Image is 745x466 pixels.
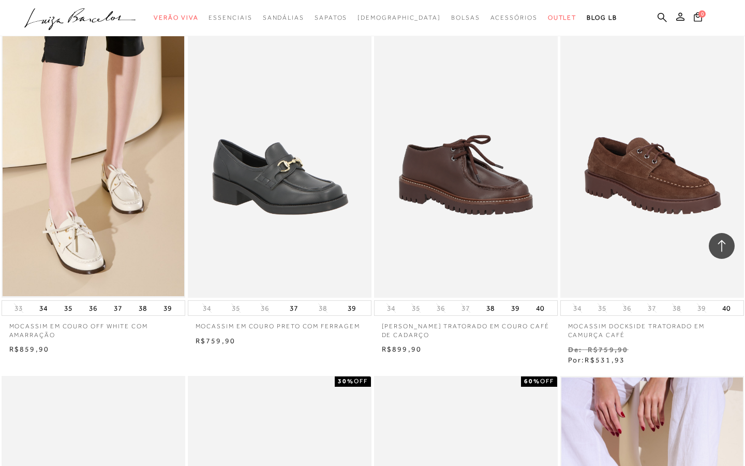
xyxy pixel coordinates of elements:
img: MOCASSIM DOCKSIDE TRATORADO EM CAMURÇA CAFÉ [561,23,743,296]
span: Sapatos [315,14,347,21]
span: OFF [540,377,554,385]
button: 39 [508,301,523,315]
span: Outlet [548,14,577,21]
button: 38 [136,301,150,315]
a: MOCASSIM EM COURO PRETO COM FERRAGEM [188,316,371,331]
button: 33 [11,303,26,313]
a: categoryNavScreenReaderText [490,8,538,27]
button: 0 [691,11,705,25]
span: Por: [568,356,625,364]
span: R$899,90 [382,345,422,353]
button: 39 [694,303,709,313]
button: 39 [345,301,359,315]
a: BLOG LB [587,8,617,27]
button: 34 [384,303,398,313]
span: Essenciais [208,14,252,21]
small: R$759,90 [588,345,629,354]
a: categoryNavScreenReaderText [315,8,347,27]
a: [PERSON_NAME] TRATORADO EM COURO CAFÉ DE CADARÇO [374,316,558,340]
a: categoryNavScreenReaderText [154,8,198,27]
a: MOCASSIM DOCKSIDE TRATORADO EM CAMURÇA CAFÉ [560,316,744,340]
span: BLOG LB [587,14,617,21]
button: 37 [111,301,125,315]
span: Sandálias [263,14,304,21]
button: 40 [719,301,734,315]
button: 35 [409,303,423,313]
button: 38 [669,303,684,313]
button: 34 [570,303,585,313]
button: 37 [458,303,473,313]
span: R$759,90 [196,337,236,345]
strong: 60% [524,377,540,385]
a: categoryNavScreenReaderText [263,8,304,27]
button: 40 [533,301,547,315]
button: 34 [36,301,51,315]
small: De: [568,345,583,354]
a: noSubCategoriesText [357,8,441,27]
button: 36 [86,301,100,315]
span: Bolsas [451,14,480,21]
a: categoryNavScreenReaderText [208,8,252,27]
a: categoryNavScreenReaderText [451,8,480,27]
img: MOCASSIM EM COURO OFF WHITE COM AMARRAÇÃO [3,23,184,296]
button: 36 [434,303,448,313]
button: 38 [316,303,330,313]
button: 37 [287,301,301,315]
span: R$531,93 [585,356,625,364]
span: Acessórios [490,14,538,21]
button: 39 [160,301,175,315]
button: 38 [483,301,498,315]
button: 36 [258,303,272,313]
button: 34 [200,303,214,313]
span: OFF [354,377,368,385]
a: categoryNavScreenReaderText [548,8,577,27]
img: MOCASSIM EM COURO PRETO COM FERRAGEM [189,23,370,296]
button: 36 [620,303,634,313]
span: [DEMOGRAPHIC_DATA] [357,14,441,21]
strong: 30% [338,377,354,385]
button: 37 [645,303,659,313]
button: 35 [595,303,609,313]
span: Verão Viva [154,14,198,21]
a: MOCASSIM EM COURO OFF WHITE COM AMARRAÇÃO [2,316,185,340]
img: MOCASSIM TRATORADO EM COURO CAFÉ DE CADARÇO [375,23,557,296]
span: R$859,90 [9,345,50,353]
span: 0 [698,10,706,18]
button: 35 [61,301,76,315]
button: 35 [229,303,243,313]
